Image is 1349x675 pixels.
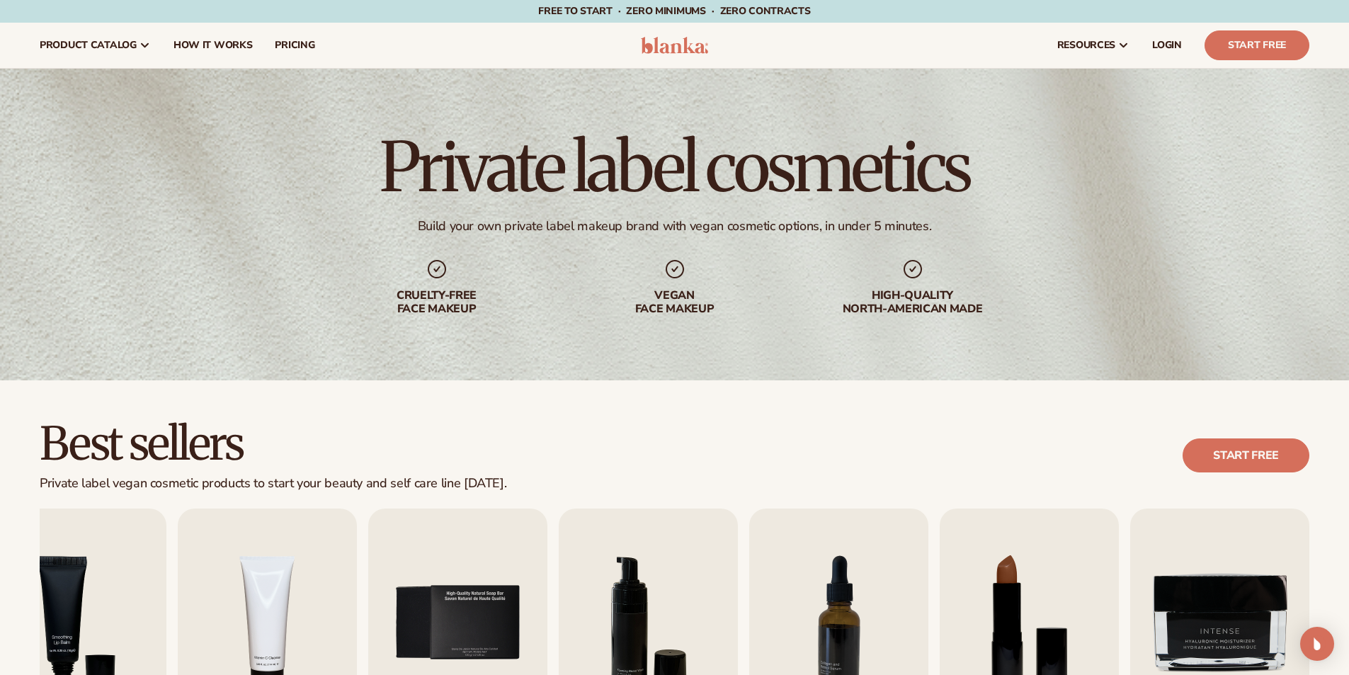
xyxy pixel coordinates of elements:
a: pricing [263,23,326,68]
a: How It Works [162,23,264,68]
span: product catalog [40,40,137,51]
div: Vegan face makeup [584,289,765,316]
div: Build your own private label makeup brand with vegan cosmetic options, in under 5 minutes. [418,218,932,234]
div: Cruelty-free face makeup [346,289,528,316]
div: High-quality North-american made [822,289,1003,316]
a: Start free [1183,438,1309,472]
div: Private label vegan cosmetic products to start your beauty and self care line [DATE]. [40,476,506,492]
span: LOGIN [1152,40,1182,51]
img: logo [641,37,708,54]
a: resources [1046,23,1141,68]
div: Open Intercom Messenger [1300,627,1334,661]
a: LOGIN [1141,23,1193,68]
span: resources [1057,40,1115,51]
a: Start Free [1205,30,1309,60]
span: How It Works [173,40,253,51]
span: Free to start · ZERO minimums · ZERO contracts [538,4,810,18]
a: product catalog [28,23,162,68]
h1: Private label cosmetics [380,133,970,201]
h2: Best sellers [40,420,506,467]
span: pricing [275,40,314,51]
